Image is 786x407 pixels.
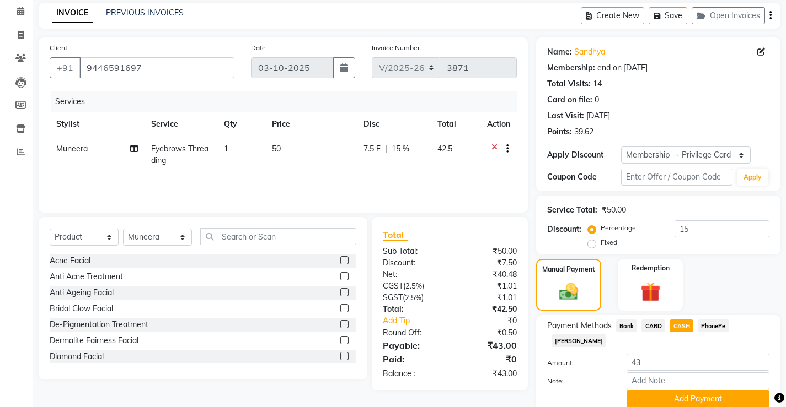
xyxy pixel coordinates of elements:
[547,126,572,138] div: Points:
[437,144,452,154] span: 42.5
[547,320,612,332] span: Payment Methods
[52,3,93,23] a: INVOICE
[56,144,88,154] span: Muneera
[634,280,667,305] img: _gift.svg
[547,46,572,58] div: Name:
[251,43,266,53] label: Date
[692,7,765,24] button: Open Invoices
[51,91,525,112] div: Services
[593,78,602,90] div: 14
[574,126,593,138] div: 39.62
[450,303,525,315] div: ₹42.50
[547,78,591,90] div: Total Visits:
[547,224,581,235] div: Discount:
[50,335,138,346] div: Dermalite Fairness Facial
[670,319,693,332] span: CASH
[586,110,610,122] div: [DATE]
[462,315,525,327] div: ₹0
[595,94,599,106] div: 0
[375,246,450,257] div: Sub Total:
[621,169,732,186] input: Enter Offer / Coupon Code
[375,315,462,327] a: Add Tip
[375,303,450,315] div: Total:
[601,237,617,247] label: Fixed
[50,255,90,267] div: Acne Facial
[375,257,450,269] div: Discount:
[450,280,525,292] div: ₹1.01
[574,46,605,58] a: Sandhya
[450,327,525,339] div: ₹0.50
[224,144,228,154] span: 1
[597,62,648,74] div: end on [DATE]
[602,204,626,216] div: ₹50.00
[375,292,450,303] div: ( )
[698,319,729,332] span: PhonePe
[616,319,638,332] span: Bank
[641,319,665,332] span: CARD
[375,327,450,339] div: Round Off:
[552,334,607,347] span: [PERSON_NAME]
[450,246,525,257] div: ₹50.00
[737,169,768,186] button: Apply
[50,271,123,283] div: Anti Acne Treatment
[372,43,420,53] label: Invoice Number
[480,112,517,137] th: Action
[450,269,525,280] div: ₹40.48
[383,281,403,291] span: CGST
[542,264,595,274] label: Manual Payment
[265,112,357,137] th: Price
[547,62,595,74] div: Membership:
[50,57,81,78] button: +91
[375,352,450,366] div: Paid:
[431,112,480,137] th: Total
[450,257,525,269] div: ₹7.50
[50,319,148,330] div: De-Pigmentation Treatment
[151,144,208,165] span: Eyebrows Threading
[217,112,266,137] th: Qty
[405,293,421,302] span: 2.5%
[145,112,217,137] th: Service
[200,228,356,245] input: Search or Scan
[450,368,525,379] div: ₹43.00
[601,223,636,233] label: Percentage
[50,112,145,137] th: Stylist
[627,354,769,371] input: Amount
[79,57,234,78] input: Search by Name/Mobile/Email/Code
[547,171,621,183] div: Coupon Code
[450,339,525,352] div: ₹43.00
[547,94,592,106] div: Card on file:
[539,376,618,386] label: Note:
[375,339,450,352] div: Payable:
[539,358,618,368] label: Amount:
[405,281,422,290] span: 2.5%
[627,372,769,389] input: Add Note
[450,352,525,366] div: ₹0
[375,368,450,379] div: Balance :
[649,7,687,24] button: Save
[385,143,387,155] span: |
[547,149,621,161] div: Apply Discount
[375,280,450,292] div: ( )
[375,269,450,280] div: Net:
[106,8,184,18] a: PREVIOUS INVOICES
[357,112,430,137] th: Disc
[553,281,584,303] img: _cash.svg
[50,303,113,314] div: Bridal Glow Facial
[632,263,670,273] label: Redemption
[450,292,525,303] div: ₹1.01
[547,204,597,216] div: Service Total:
[272,144,281,154] span: 50
[383,229,408,241] span: Total
[50,351,104,362] div: Diamond Facial
[392,143,409,155] span: 15 %
[383,292,403,302] span: SGST
[581,7,644,24] button: Create New
[363,143,381,155] span: 7.5 F
[50,287,114,299] div: Anti Ageing Facial
[547,110,584,122] div: Last Visit:
[50,43,67,53] label: Client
